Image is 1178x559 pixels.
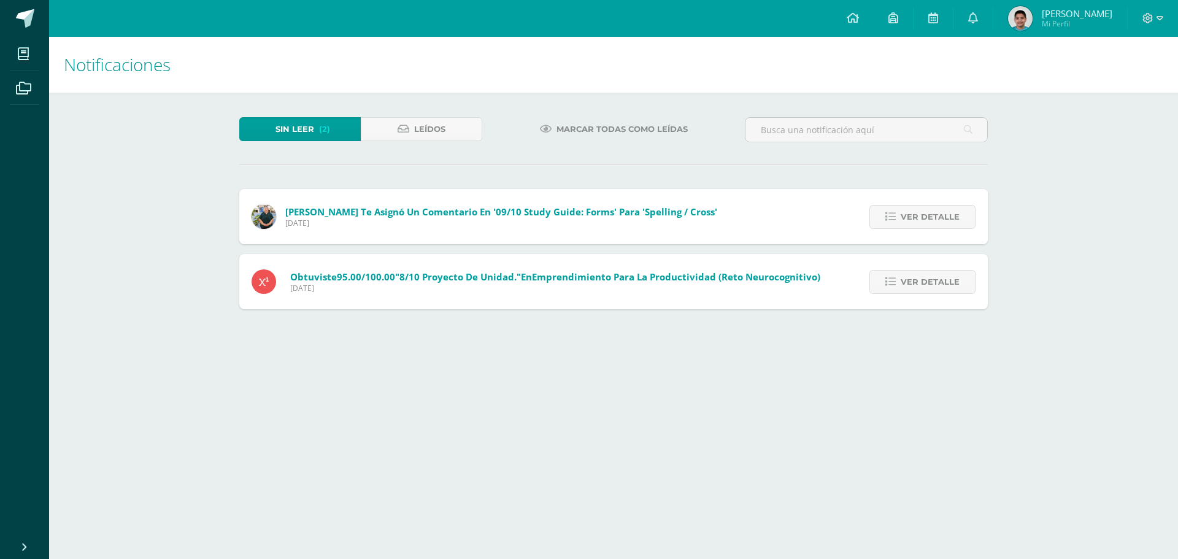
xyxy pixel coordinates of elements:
[532,271,820,283] span: Emprendimiento para la productividad (Reto neurocognitivo)
[745,118,987,142] input: Busca una notificación aquí
[556,118,688,141] span: Marcar todas como leídas
[285,218,717,228] span: [DATE]
[901,271,960,293] span: Ver detalle
[525,117,703,141] a: Marcar todas como leídas
[239,117,361,141] a: Sin leer(2)
[275,118,314,141] span: Sin leer
[337,271,395,283] span: 95.00/100.00
[361,117,482,141] a: Leídos
[1042,7,1112,20] span: [PERSON_NAME]
[252,204,276,229] img: d3b263647c2d686994e508e2c9b90e59.png
[901,206,960,228] span: Ver detalle
[395,271,521,283] span: "8/10 Proyecto de Unidad."
[414,118,445,141] span: Leídos
[290,283,820,293] span: [DATE]
[64,53,171,76] span: Notificaciones
[1008,6,1033,31] img: aa1facf1aff86faba5ca465acb65a1b2.png
[285,206,717,218] span: [PERSON_NAME] te asignó un comentario en '09/10 Study Guide: Forms' para 'Spelling / Cross'
[1042,18,1112,29] span: Mi Perfil
[290,271,820,283] span: Obtuviste en
[319,118,330,141] span: (2)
